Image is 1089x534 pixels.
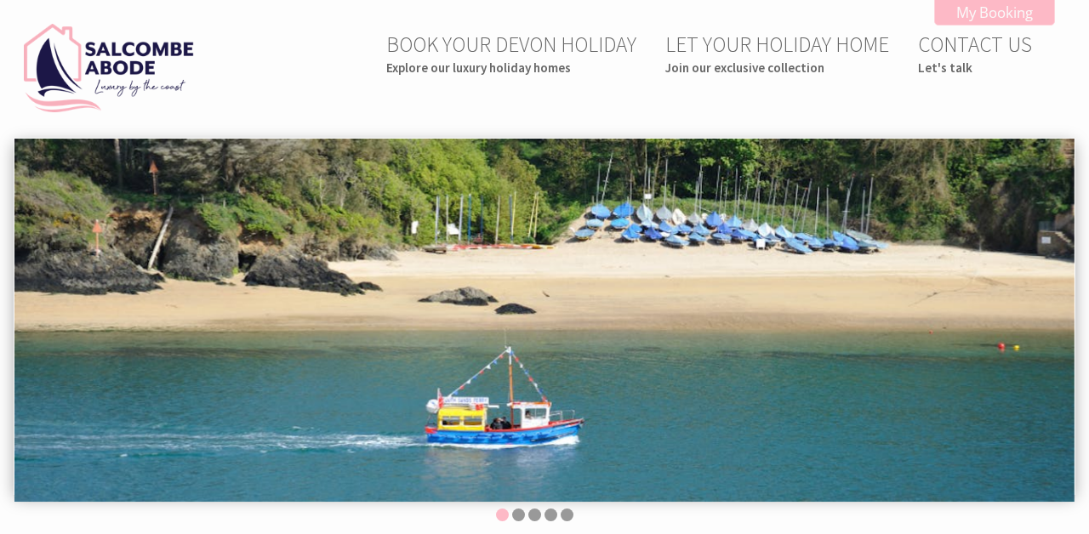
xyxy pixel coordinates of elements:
[24,24,194,112] img: Salcombe Abode
[665,31,889,76] a: LET YOUR HOLIDAY HOMEJoin our exclusive collection
[386,60,636,76] small: Explore our luxury holiday homes
[918,60,1032,76] small: Let's talk
[386,31,636,76] a: BOOK YOUR DEVON HOLIDAYExplore our luxury holiday homes
[665,60,889,76] small: Join our exclusive collection
[918,31,1032,76] a: CONTACT USLet's talk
